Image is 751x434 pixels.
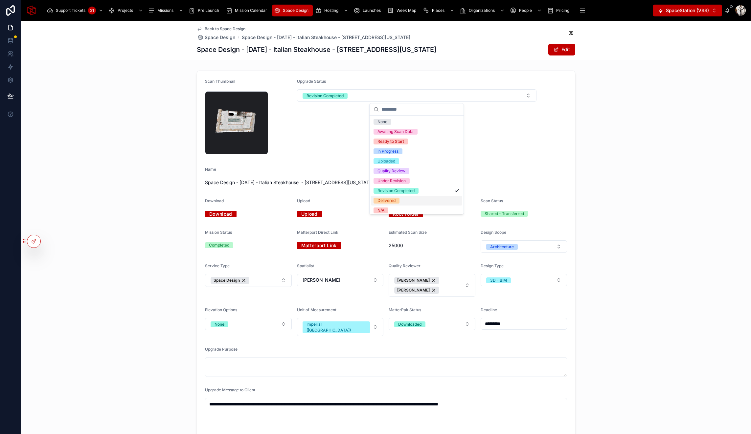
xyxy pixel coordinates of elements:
span: Space Design - [DATE] - Italian Steakhouse - [STREET_ADDRESS][US_STATE] [205,179,567,186]
a: People [508,5,545,16]
span: [PERSON_NAME] [397,288,430,293]
button: Unselect 1266551 [394,287,439,294]
a: Upload [297,209,322,219]
div: Awaiting Scan Data [377,129,414,135]
span: Launches [363,8,381,13]
button: Select Button [205,274,292,287]
span: Back to Space Design [205,26,245,32]
span: Design Scope [481,230,506,235]
span: Space Design [283,8,308,13]
div: Delivered [377,198,396,204]
span: Organizations [469,8,495,13]
a: Hosting [313,5,352,16]
span: Projects [118,8,133,13]
button: Select Button [389,318,475,330]
button: Select Button [389,274,475,297]
span: [PERSON_NAME] [303,277,340,283]
div: In Progress [377,148,398,154]
span: 25000 [389,242,475,249]
span: Download [205,198,224,203]
div: Suggestions [370,116,464,214]
span: Space Design [214,278,240,283]
div: Revision Completed [377,188,415,194]
a: Download [205,209,237,219]
span: People [519,8,532,13]
div: Downloaded [398,321,421,327]
div: scrollable content [42,3,653,18]
button: Unselect NONE [211,321,228,327]
button: Select Button [653,5,722,16]
span: Spatialist [297,263,314,268]
a: Pre Launch [187,5,224,16]
img: App logo [26,5,37,16]
span: Support Tickets [56,8,85,13]
div: Uploaded [377,158,395,164]
div: Imperial ([GEOGRAPHIC_DATA]) [307,321,366,333]
div: 3D - BIM [490,277,507,283]
span: Unit of Measurement [297,307,336,312]
button: Select Button [481,240,567,253]
a: Space Design [272,5,313,16]
span: Space Design [205,34,235,41]
a: Week Map [385,5,421,16]
span: Deadline [481,307,497,312]
span: MatterPak Status [389,307,421,312]
a: Back to Space Design [197,26,245,32]
div: N/A [377,207,384,213]
span: Upgrade Purpose [205,347,238,352]
span: Service Type [205,263,230,268]
span: Places [432,8,444,13]
span: Upload [297,198,310,203]
button: Select Button [297,318,384,336]
button: Select Button [205,318,292,330]
span: Mission Status [205,230,232,235]
button: Unselect 5 [211,277,249,284]
div: Under Revision [377,178,406,184]
span: Scan Thumbnail [205,79,235,84]
div: Revision Completed [307,93,344,99]
div: Shared - Transferred [485,211,524,217]
button: Select Button [297,274,384,286]
div: Completed [209,242,229,248]
span: [PERSON_NAME] [397,278,430,283]
a: Places [421,5,458,16]
span: Hosting [324,8,338,13]
a: Launches [352,5,385,16]
button: Select Button [297,89,536,102]
a: Mission Calendar [224,5,272,16]
span: Pre Launch [198,8,219,13]
a: Organizations [458,5,508,16]
a: Missions [146,5,187,16]
span: SpaceStation (VSS) [666,7,709,14]
a: Matterport Link [297,240,341,250]
div: Quality Review [377,168,405,174]
span: Pricing [556,8,569,13]
a: Projects [106,5,146,16]
span: Upgrade Status [297,79,326,84]
span: Design Type [481,263,504,268]
a: Space Design [197,34,235,41]
span: Name [205,167,216,172]
span: Estimated Scan Size [389,230,427,235]
div: Ready to Start [377,139,404,144]
div: None [215,321,224,327]
h1: Space Design - [DATE] - Italian Steakhouse - [STREET_ADDRESS][US_STATE] [197,45,436,54]
button: Edit [548,44,575,55]
a: Pricing [545,5,574,16]
span: Week Map [397,8,416,13]
span: Upgrade Message to Client [205,387,255,392]
span: Mission Calendar [235,8,267,13]
div: None [377,119,387,125]
span: Quality Reviewer [389,263,421,268]
span: Elevation Options [205,307,237,312]
button: Unselect 160 [394,277,439,284]
span: Matterport Direct Link [297,230,338,235]
a: Space Design - [DATE] - Italian Steakhouse - [STREET_ADDRESS][US_STATE] [242,34,410,41]
button: Unselect ARCHITECTURE [486,243,518,250]
button: Select Button [481,274,567,286]
span: Missions [157,8,173,13]
a: Support Tickets31 [45,5,106,16]
div: Architecture [490,244,514,250]
div: 31 [88,7,96,14]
